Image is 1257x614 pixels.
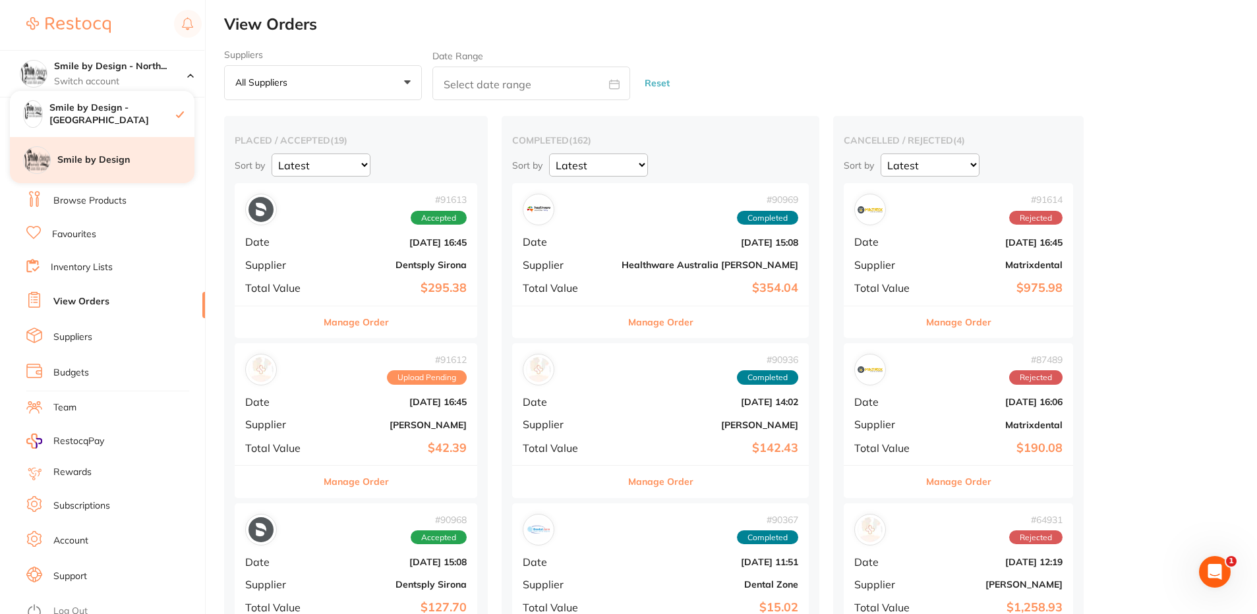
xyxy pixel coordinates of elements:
b: [DATE] 16:06 [931,397,1063,407]
b: Matrixdental [931,420,1063,430]
a: Budgets [53,366,89,379]
p: Sort by [235,159,265,171]
span: Accepted [411,211,467,225]
span: Date [854,396,920,408]
img: Dental Zone [526,517,551,542]
button: Manage Order [324,466,389,497]
b: [DATE] 11:51 [622,557,798,567]
p: Sort by [844,159,874,171]
span: Total Value [854,442,920,454]
a: View Orders [53,295,109,308]
a: Account [53,534,88,547]
h2: View Orders [224,15,1257,34]
span: # 91612 [387,354,467,365]
span: RestocqPay [53,435,104,448]
span: # 90968 [411,515,467,525]
b: [PERSON_NAME] [622,420,798,430]
span: Rejected [1009,370,1063,385]
span: Total Value [245,282,316,294]
span: Total Value [523,601,611,613]
span: Total Value [245,601,316,613]
img: Henry Schein Halas [858,517,883,542]
label: Suppliers [224,49,422,60]
b: [DATE] 16:45 [326,237,467,248]
span: Total Value [523,282,611,294]
div: Dentsply Sirona#91613AcceptedDate[DATE] 16:45SupplierDentsply SironaTotal Value$295.38Manage Order [235,183,477,338]
b: $42.39 [326,441,467,455]
img: Smile by Design - North Sydney [24,101,42,119]
span: Date [245,236,316,248]
span: Supplier [854,259,920,271]
a: Rewards [53,466,92,479]
span: # 90969 [737,194,798,205]
a: Team [53,401,76,414]
b: Dentsply Sirona [326,260,467,270]
h2: cancelled / rejected ( 4 ) [844,134,1073,146]
a: Restocq Logo [26,10,111,40]
h2: completed ( 162 ) [512,134,809,146]
a: Favourites [52,228,96,241]
span: # 87489 [1009,354,1063,365]
span: Date [245,556,316,568]
b: [DATE] 14:02 [622,397,798,407]
span: Date [523,236,611,248]
button: Manage Order [926,466,991,497]
b: [DATE] 16:45 [326,397,467,407]
p: Switch account [54,75,187,88]
img: Adam Dental [526,357,551,382]
button: All suppliers [224,65,422,101]
a: RestocqPay [26,433,104,449]
label: Date Range [432,51,483,61]
span: # 64931 [1009,515,1063,525]
a: Subscriptions [53,499,110,513]
h4: Smile by Design - [GEOGRAPHIC_DATA] [49,101,176,127]
img: Adam Dental [248,357,274,382]
p: Sort by [512,159,542,171]
span: Total Value [854,601,920,613]
img: Smile by Design [24,147,50,173]
a: Support [53,570,87,583]
button: Manage Order [628,466,693,497]
button: Reset [641,66,674,101]
span: Total Value [854,282,920,294]
b: Dental Zone [622,579,798,590]
img: Smile by Design - North Sydney [20,61,47,87]
span: Supplier [523,259,611,271]
b: Healthware Australia [PERSON_NAME] [622,260,798,270]
span: Total Value [523,442,611,454]
span: Completed [737,211,798,225]
span: Date [523,556,611,568]
span: Supplier [245,578,316,590]
span: Supplier [854,418,920,430]
b: $190.08 [931,441,1063,455]
span: Completed [737,370,798,385]
button: Manage Order [628,306,693,338]
b: [DATE] 12:19 [931,557,1063,567]
span: Supplier [523,418,611,430]
b: $354.04 [622,281,798,295]
span: Supplier [245,259,316,271]
iframe: Intercom live chat [1199,556,1231,588]
span: Supplier [523,578,611,590]
b: [DATE] 16:45 [931,237,1063,248]
b: [PERSON_NAME] [931,579,1063,590]
h2: placed / accepted ( 19 ) [235,134,477,146]
a: Inventory Lists [51,261,113,274]
b: $295.38 [326,281,467,295]
h4: Smile by Design [57,153,194,167]
b: [DATE] 15:08 [326,557,467,567]
b: [DATE] 15:08 [622,237,798,248]
span: Rejected [1009,211,1063,225]
button: Manage Order [926,306,991,338]
img: Restocq Logo [26,17,111,33]
span: # 90367 [737,515,798,525]
span: Completed [737,530,798,545]
img: Matrixdental [858,357,883,382]
b: Matrixdental [931,260,1063,270]
b: Dentsply Sirona [326,579,467,590]
span: # 90936 [737,354,798,365]
input: Select date range [432,67,630,100]
a: Browse Products [53,194,127,208]
b: $142.43 [622,441,798,455]
b: $975.98 [931,281,1063,295]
